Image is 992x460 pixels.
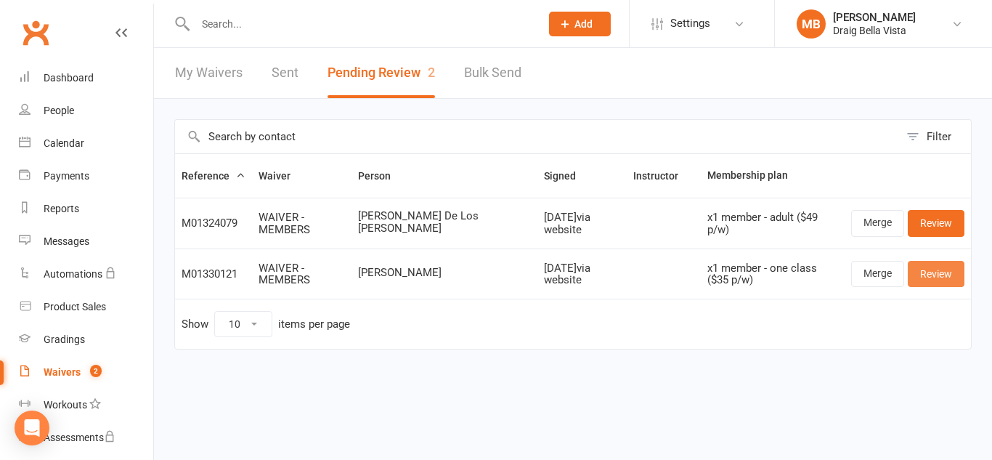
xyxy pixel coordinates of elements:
[544,211,620,235] div: [DATE] via website
[19,258,153,291] a: Automations
[358,167,407,185] button: Person
[670,7,710,40] span: Settings
[259,262,345,286] div: WAIVER - MEMBERS
[19,62,153,94] a: Dashboard
[175,120,899,153] input: Search by contact
[574,18,593,30] span: Add
[17,15,54,51] a: Clubworx
[544,262,620,286] div: [DATE] via website
[44,137,84,149] div: Calendar
[19,193,153,225] a: Reports
[15,411,49,445] div: Open Intercom Messenger
[19,127,153,160] a: Calendar
[19,160,153,193] a: Payments
[428,65,435,80] span: 2
[182,311,350,337] div: Show
[19,421,153,454] a: Assessments
[797,9,826,39] div: MB
[833,11,916,24] div: [PERSON_NAME]
[464,48,521,98] a: Bulk Send
[544,167,592,185] button: Signed
[908,210,964,236] a: Review
[259,170,306,182] span: Waiver
[44,235,89,247] div: Messages
[851,210,904,236] a: Merge
[544,170,592,182] span: Signed
[182,268,245,281] div: M01330121
[19,225,153,258] a: Messages
[19,323,153,356] a: Gradings
[358,170,407,182] span: Person
[358,210,531,234] span: [PERSON_NAME] De Los [PERSON_NAME]
[19,291,153,323] a: Product Sales
[44,399,87,411] div: Workouts
[707,211,838,235] div: x1 member - adult ($49 p/w)
[44,170,89,182] div: Payments
[19,356,153,389] a: Waivers 2
[899,120,971,153] button: Filter
[908,261,964,287] a: Review
[927,128,951,145] div: Filter
[44,203,79,214] div: Reports
[19,94,153,127] a: People
[633,167,694,185] button: Instructor
[851,261,904,287] a: Merge
[19,389,153,421] a: Workouts
[44,366,81,378] div: Waivers
[278,318,350,331] div: items per page
[191,14,530,34] input: Search...
[44,301,106,312] div: Product Sales
[44,72,94,84] div: Dashboard
[44,105,74,116] div: People
[182,170,245,182] span: Reference
[44,334,85,345] div: Gradings
[44,268,102,280] div: Automations
[272,48,298,98] a: Sent
[44,432,115,443] div: Assessments
[259,211,345,235] div: WAIVER - MEMBERS
[633,170,694,182] span: Instructor
[182,167,245,185] button: Reference
[182,217,245,230] div: M01324079
[549,12,611,36] button: Add
[328,48,435,98] button: Pending Review2
[358,267,531,279] span: [PERSON_NAME]
[701,154,845,198] th: Membership plan
[833,24,916,37] div: Draig Bella Vista
[259,167,306,185] button: Waiver
[707,262,838,286] div: x1 member - one class ($35 p/w)
[90,365,102,377] span: 2
[175,48,243,98] a: My Waivers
